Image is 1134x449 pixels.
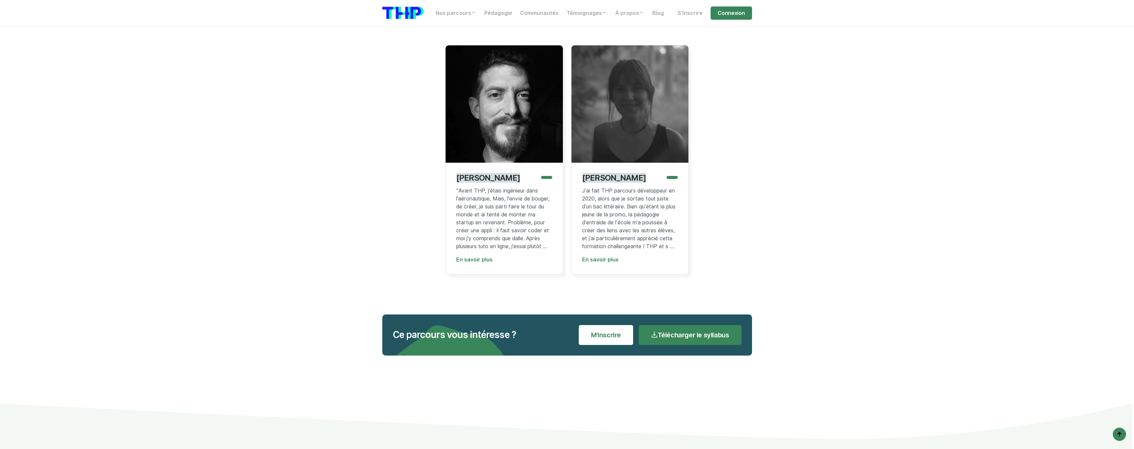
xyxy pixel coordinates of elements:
[579,325,633,345] a: M'inscrire
[456,256,493,263] a: En savoir plus
[432,7,480,20] a: Nos parcours
[563,7,611,20] a: Témoignages
[1115,430,1123,438] img: arrow-up icon
[611,7,648,20] a: À propos
[674,7,707,20] a: S'inscrire
[456,173,520,183] p: [PERSON_NAME]
[639,325,741,345] a: Télécharger le syllabus
[582,187,678,251] p: J’ai fait THP parcours développeur en 2020, alors que je sortais tout juste d’un bac littéraire. ...
[382,7,424,19] img: logo
[446,45,563,163] img: Nicolas Hermet
[582,256,619,263] a: En savoir plus
[582,173,646,183] p: [PERSON_NAME]
[393,329,516,341] div: Ce parcours vous intéresse ?
[516,7,563,20] a: Communautés
[648,7,668,20] a: Blog
[571,45,689,163] img: Juliet De Rozario
[480,7,516,20] a: Pédagogie
[711,7,752,20] a: Connexion
[456,187,552,251] p: "Avant THP, j'étais ingénieur dans l'aéronautique. Mais, l'envie de bouger, de créer, je suis par...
